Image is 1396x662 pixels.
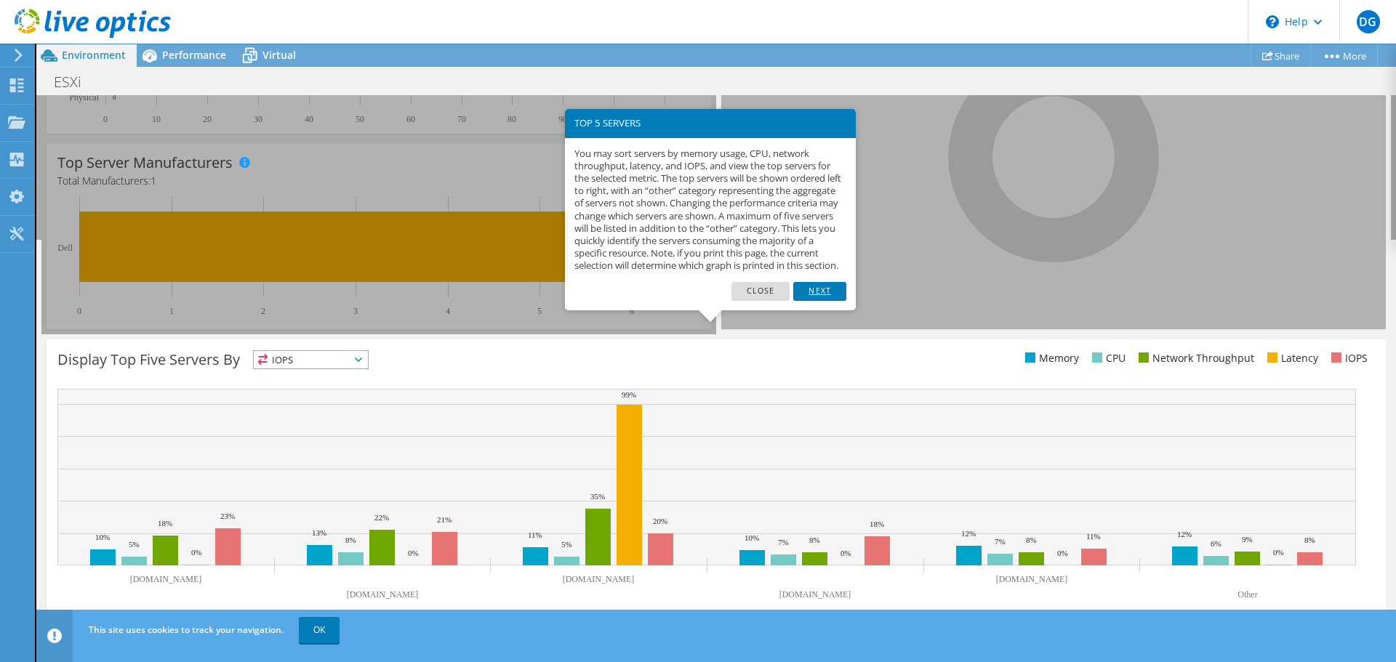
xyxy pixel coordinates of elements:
[262,48,296,62] span: Virtual
[89,623,284,636] span: This site uses cookies to track your navigation.
[793,282,846,301] a: Next
[574,118,846,128] h3: TOP 5 SERVERS
[254,351,368,368] span: IOPS
[1251,44,1311,67] a: Share
[162,48,226,62] span: Performance
[1266,15,1279,28] svg: \n
[1310,44,1378,67] a: More
[1357,10,1380,33] span: DG
[62,48,126,62] span: Environment
[574,148,846,273] p: You may sort servers by memory usage, CPU, network throughput, latency, and IOPS, and view the to...
[47,74,104,90] h1: ESXi
[731,282,790,301] a: Close
[299,617,340,643] a: OK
